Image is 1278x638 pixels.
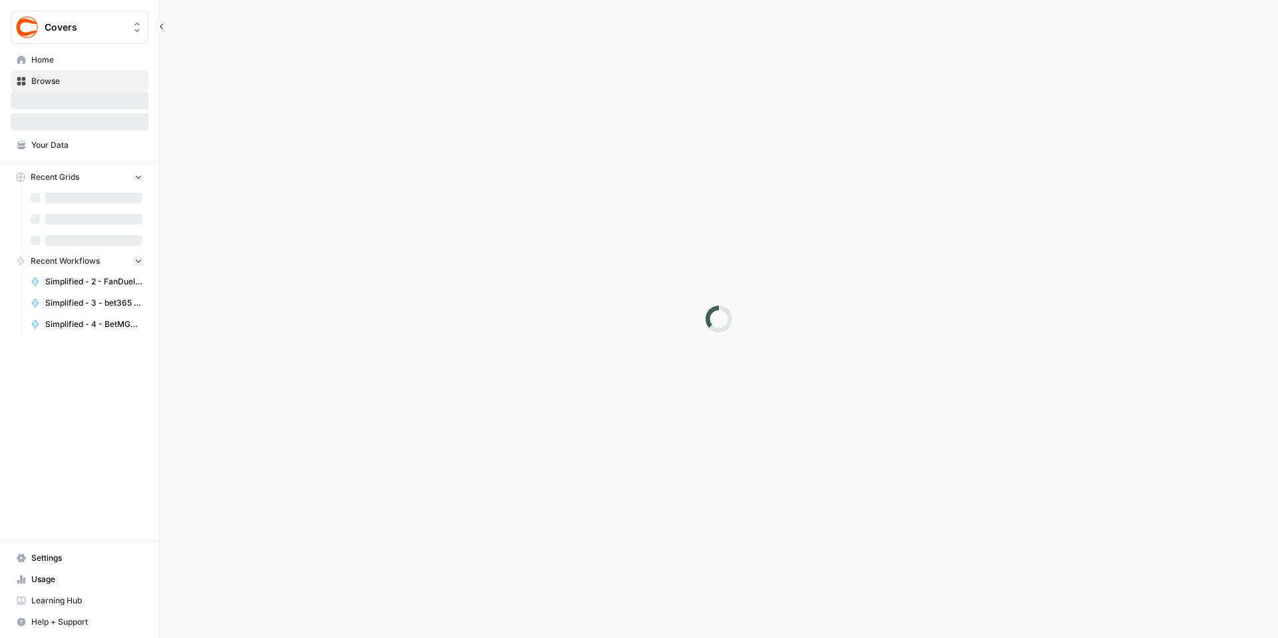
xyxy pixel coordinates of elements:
[11,547,148,569] a: Settings
[31,54,142,66] span: Home
[11,11,148,44] button: Workspace: Covers
[11,611,148,633] button: Help + Support
[11,135,148,156] a: Your Data
[25,271,148,292] a: Simplified - 2 - FanDuel promo code articles
[11,167,148,187] button: Recent Grids
[31,255,100,267] span: Recent Workflows
[45,297,142,309] span: Simplified - 3 - bet365 bonus code articles
[11,251,148,271] button: Recent Workflows
[45,318,142,330] span: Simplified - 4 - BetMGM bonus code articles
[45,276,142,288] span: Simplified - 2 - FanDuel promo code articles
[15,15,39,39] img: Covers Logo
[11,569,148,590] a: Usage
[11,49,148,71] a: Home
[25,292,148,314] a: Simplified - 3 - bet365 bonus code articles
[31,616,142,628] span: Help + Support
[11,71,148,92] a: Browse
[31,573,142,585] span: Usage
[31,552,142,564] span: Settings
[31,171,79,183] span: Recent Grids
[31,139,142,151] span: Your Data
[31,75,142,87] span: Browse
[25,314,148,335] a: Simplified - 4 - BetMGM bonus code articles
[45,21,125,34] span: Covers
[31,595,142,607] span: Learning Hub
[11,590,148,611] a: Learning Hub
